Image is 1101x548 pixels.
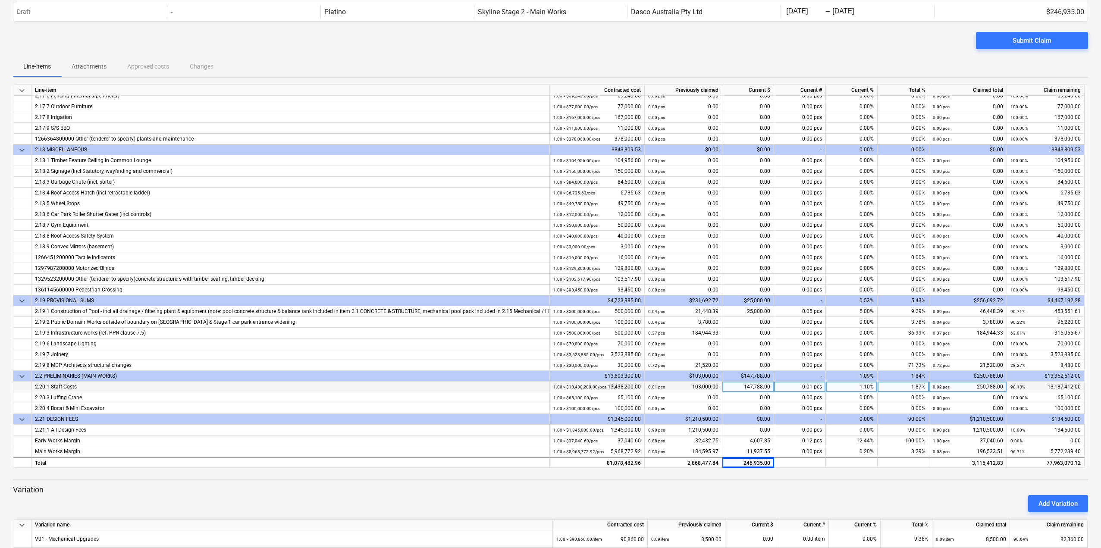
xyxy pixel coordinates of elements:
small: 0.00 pcs [648,212,665,217]
div: $0.00 [929,144,1007,155]
input: End Date [831,6,871,18]
div: $0.00 [722,144,774,155]
div: 1.09% [826,371,878,382]
div: 77,000.00 [553,101,641,112]
div: 0.00% [878,392,929,403]
div: - [171,8,173,16]
div: 6,735.63 [1010,188,1081,198]
div: 0.00% [826,317,878,328]
div: $256,692.72 [929,295,1007,306]
div: 0.00 [648,123,718,134]
div: Claimed total [929,85,1007,96]
small: 100.00% [1010,158,1028,163]
div: 0.00 pcs [774,446,826,457]
div: 3,115,412.83 [929,457,1007,468]
div: 0.00% [826,328,878,338]
div: $13,603,300.00 [550,371,645,382]
div: 2.18.7 Gym Equipment [35,220,546,231]
small: 0.00 pcs [648,201,665,206]
div: 0.00 [722,403,774,414]
div: 0.00 pcs [774,252,826,263]
div: Platino [324,8,346,16]
small: 0.00 pcs [933,191,950,195]
div: Contracted cost [550,85,645,96]
div: 378,000.00 [553,134,641,144]
div: 0.00 pcs [774,155,826,166]
div: 0.00 [933,134,1003,144]
div: 12,000.00 [1010,209,1081,220]
div: 150,000.00 [1010,166,1081,177]
small: 1.00 × $84,600.00 / pcs [553,180,598,185]
div: 0.00% [878,220,929,231]
div: 0.00% [826,349,878,360]
div: 50,000.00 [553,220,641,231]
small: 0.00 pcs [648,126,665,131]
div: 0.00% [826,263,878,274]
div: 0.00% [829,530,881,548]
div: 0.00 [933,209,1003,220]
div: $246,935.00 [934,5,1088,19]
div: Skyline Stage 2 - Main Works [478,8,566,16]
div: 150,000.00 [553,166,641,177]
p: Draft [17,7,31,16]
div: 1266364800000 Other (tenderer to specify) plants and maintenance [35,134,546,144]
div: 0.00% [826,209,878,220]
div: 0.00 [722,231,774,241]
div: 100.00% [878,435,929,446]
div: 0.00 pcs [774,328,826,338]
small: 0.00 pcs [648,115,665,120]
small: 1.00 × $49,750.00 / pcs [553,201,598,206]
div: 0.00 [722,134,774,144]
div: 12,000.00 [553,209,641,220]
small: 100.00% [1010,115,1028,120]
div: 0.00 [722,349,774,360]
small: 1.00 × $12,000.00 / pcs [553,212,598,217]
span: keyboard_arrow_down [17,296,27,306]
div: 0.00 pcs [774,101,826,112]
div: 0.00 pcs [774,166,826,177]
div: 0.00 pcs [774,220,826,231]
div: 0.00% [826,241,878,252]
div: - [774,144,826,155]
div: Dasco Australia Pty Ltd [631,8,703,16]
div: 0.00% [826,414,878,425]
div: 0.00 [648,166,718,177]
div: 69,243.60 [553,91,641,101]
div: 2.18 MISCELLANEOUS [35,144,546,155]
small: 1.00 × $6,735.63 / pcs [553,191,595,195]
span: keyboard_arrow_down [17,85,27,96]
div: 0.00 [722,209,774,220]
div: $25,000.00 [722,295,774,306]
div: 0.00 [722,285,774,295]
div: 12.44% [826,435,878,446]
div: 2.18.1 Timber Feature Ceiling in Common Lounge [35,155,546,166]
small: 0.00 pcs [933,180,950,185]
div: 0.00% [826,144,878,155]
div: 0.00 [648,220,718,231]
small: 1.00 × $150,000.00 / pcs [553,169,600,174]
div: 1.87% [878,382,929,392]
div: $4,723,885.00 [550,295,645,306]
small: 100.00% [1010,212,1028,217]
div: 0.00 [648,134,718,144]
div: 11,000.00 [553,123,641,134]
div: Current $ [725,520,777,530]
div: 0.00 [722,392,774,403]
small: 0.00 pcs [933,137,950,141]
div: 0.00 [933,166,1003,177]
div: $4,467,192.28 [1007,295,1085,306]
div: 5.43% [878,295,929,306]
div: 0.00 [722,155,774,166]
div: 0.00 pcs [774,177,826,188]
div: $0.00 [722,414,774,425]
div: Current # [777,520,829,530]
div: 0.00% [826,166,878,177]
p: Attachments [72,62,107,71]
div: $250,788.00 [929,371,1007,382]
div: 0.00 [722,360,774,371]
small: 100.00% [1010,169,1028,174]
div: 0.00 pcs [774,188,826,198]
div: 0.00% [878,338,929,349]
div: $1,210,500.00 [645,414,722,425]
div: 0.00% [878,134,929,144]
